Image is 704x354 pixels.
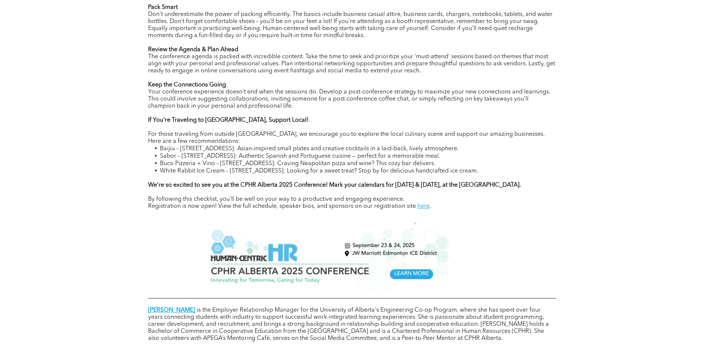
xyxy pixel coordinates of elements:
span: Registration is now open! View the full schedule, speaker bios, and sponsors on our registration ... [148,203,416,209]
strong: Review the Agenda & Plan Ahead [148,47,238,53]
strong: If You're Traveling to [GEOGRAPHIC_DATA], Support Local! [148,117,308,123]
span: . [430,203,431,209]
span: Baijiu – [STREET_ADDRESS]: Asian-inspired small plates and creative cocktails in a laid-back, liv... [160,146,459,152]
a: here [418,203,430,209]
span: Buco Pizzeria + Vino – [STREET_ADDRESS]: Craving Neapolitan pizza and wine? This cozy bar delivers. [160,161,435,167]
span: The conference agenda is packed with incredible content. Take the time to seek and prioritize you... [148,54,555,74]
span: White Rabbit Ice Cream – [STREET_ADDRESS]: Looking for a sweet treat? Stop by for delicious handc... [160,168,478,174]
span: is the Employer Relationship Manager for the University of Alberta's Engineering Co-op Program, w... [148,307,549,341]
span: By following this checklist, you'll be well on your way to a productive and engaging experience. [148,196,405,202]
span: Your conference experience doesn't end when the sessions do. Develop a post-conference strategy t... [148,89,550,109]
span: Sabor – [STREET_ADDRESS]: Authentic Spanish and Portuguese cuisine — perfect for a memorable meal. [160,153,440,159]
span: For those traveling from outside [GEOGRAPHIC_DATA], we encourage you to explore the local culinar... [148,131,545,144]
strong: We're so excited to see you at the CPHR Alberta 2025 Conference! Mark your calendars for [DATE] &... [148,182,521,188]
a: [PERSON_NAME] [148,307,195,313]
strong: Pack Smart [148,4,178,10]
span: Don't underestimate the power of packing efficiently. The basics include business casual attire, ... [148,12,553,39]
strong: Keep the Connections Going [148,82,226,88]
